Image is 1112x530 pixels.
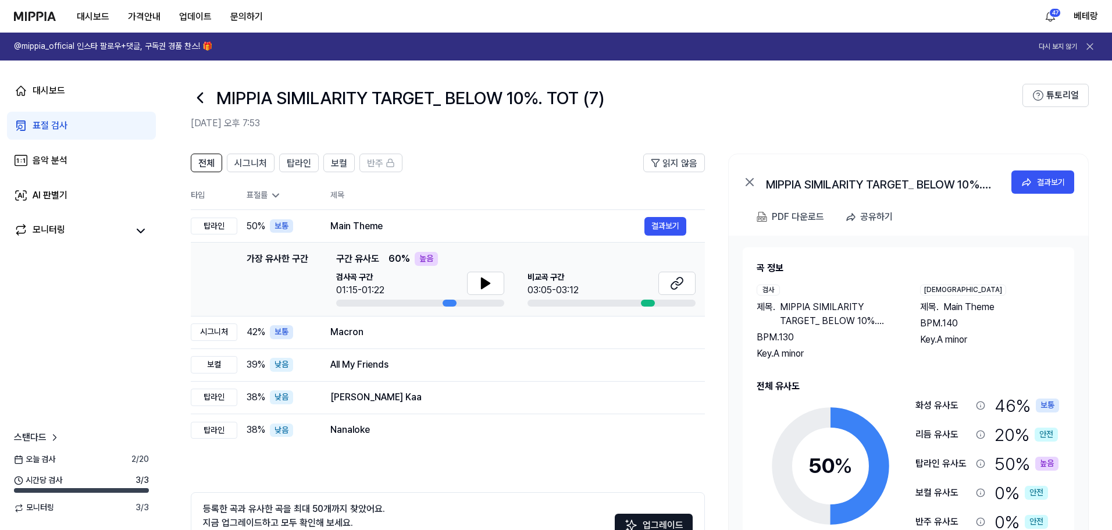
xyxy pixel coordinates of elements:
button: 결과보기 [644,217,686,236]
div: 안전 [1025,486,1048,500]
span: 모니터링 [14,502,54,514]
span: 반주 [367,156,383,170]
span: 전체 [198,156,215,170]
div: MIPPIA SIMILARITY TARGET_ BELOW 10%. TOT (7) [766,175,999,189]
div: 03:05-03:12 [528,283,579,297]
div: Main Theme [330,219,644,233]
div: 47 [1049,8,1061,17]
div: 시그니처 [191,323,237,341]
div: All My Friends [330,358,686,372]
span: 검사곡 구간 [336,272,384,283]
button: 문의하기 [221,5,272,29]
span: 2 / 20 [131,454,149,465]
h2: 전체 유사도 [757,379,1060,393]
div: 높음 [415,252,438,266]
div: Nanaloke [330,423,686,437]
div: 낮음 [270,358,293,372]
span: 비교곡 구간 [528,272,579,283]
a: 음악 분석 [7,147,156,175]
div: [DEMOGRAPHIC_DATA] [920,284,1006,296]
div: 보통 [270,325,293,339]
div: 높음 [1035,457,1058,471]
div: 안전 [1025,515,1048,529]
span: MIPPIA SIMILARITY TARGET_ BELOW 10%. TOT (7) [780,300,897,328]
span: 38 % [247,423,265,437]
div: 가장 유사한 구간 [247,252,308,307]
button: 공유하기 [840,205,902,229]
div: 낮음 [270,390,293,404]
button: 읽지 않음 [643,154,705,172]
div: 표절률 [247,190,312,201]
button: 보컬 [323,154,355,172]
span: 시간당 검사 [14,475,62,486]
div: 검사 [757,284,780,296]
div: 안전 [1035,428,1058,442]
div: 탑라인 [191,389,237,406]
div: 음악 분석 [33,154,67,168]
div: 보통 [270,219,293,233]
div: 공유하기 [860,209,893,225]
div: 0 % [995,481,1048,505]
span: Main Theme [943,300,995,314]
a: 업데이트 [170,1,221,33]
button: 다시 보지 않기 [1039,42,1077,52]
a: 스탠다드 [14,431,60,444]
div: Key. A minor [920,333,1060,347]
div: AI 판별기 [33,188,67,202]
span: 42 % [247,325,265,339]
span: 읽지 않음 [662,156,697,170]
div: 등록한 곡과 유사한 곡을 최대 50개까지 찾았어요. 지금 업그레이드하고 모두 확인해 보세요. [203,502,385,530]
div: 반주 유사도 [915,515,971,529]
span: 3 / 3 [136,475,149,486]
button: 업데이트 [170,5,221,29]
button: 대시보드 [67,5,119,29]
div: 50 % [995,451,1058,476]
button: 전체 [191,154,222,172]
div: PDF 다운로드 [772,209,824,225]
button: 가격안내 [119,5,170,29]
div: 모니터링 [33,223,65,239]
span: 50 % [247,219,265,233]
div: 탑라인 유사도 [915,457,971,471]
div: 낮음 [270,424,293,437]
a: AI 판별기 [7,182,156,209]
a: 표절 검사 [7,112,156,140]
div: 대시보드 [33,84,65,98]
span: 시그니처 [234,156,267,170]
button: 반주 [359,154,402,172]
div: 20 % [995,422,1058,447]
div: 탑라인 [191,422,237,439]
div: 화성 유사도 [915,399,971,412]
div: 보컬 유사도 [915,486,971,500]
a: 대시보드 [7,77,156,105]
button: 베테랑 [1074,9,1098,23]
h1: @mippia_official 인스타 팔로우+댓글, 구독권 경품 찬스! 🎁 [14,41,212,52]
h1: MIPPIA SIMILARITY TARGET_ BELOW 10%. TOT (7) [216,86,604,110]
div: BPM. 130 [757,330,897,344]
button: PDF 다운로드 [754,205,826,229]
div: 50 [808,450,853,482]
span: 38 % [247,390,265,404]
div: 보통 [1036,399,1059,412]
th: 제목 [330,182,705,209]
span: % [834,453,853,478]
button: 결과보기 [1011,170,1074,194]
div: Key. A minor [757,347,897,361]
th: 타입 [191,182,237,210]
div: 탑라인 [191,218,237,235]
h2: 곡 정보 [757,261,1060,275]
span: 3 / 3 [136,502,149,514]
div: 46 % [995,393,1059,418]
div: 리듬 유사도 [915,428,971,442]
button: 탑라인 [279,154,319,172]
span: 스탠다드 [14,431,47,444]
div: [PERSON_NAME] Kaa [330,390,686,404]
a: 모니터링 [14,223,128,239]
button: 시그니처 [227,154,275,172]
div: BPM. 140 [920,316,1060,330]
img: PDF Download [757,212,767,222]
